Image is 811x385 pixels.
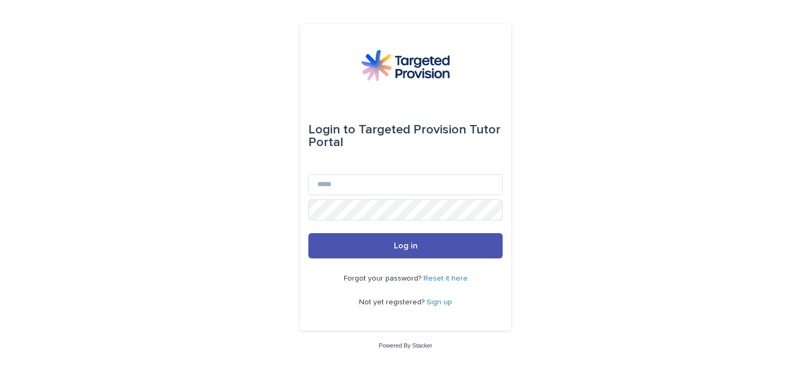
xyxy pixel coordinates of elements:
span: Log in [394,242,418,250]
a: Sign up [427,299,452,306]
a: Powered By Stacker [379,342,432,349]
span: Forgot your password? [344,275,423,282]
img: M5nRWzHhSzIhMunXDL62 [361,50,450,81]
span: Login to [308,123,355,136]
div: Targeted Provision Tutor Portal [308,115,503,157]
a: Reset it here [423,275,468,282]
button: Log in [308,233,503,258]
span: Not yet registered? [359,299,427,306]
